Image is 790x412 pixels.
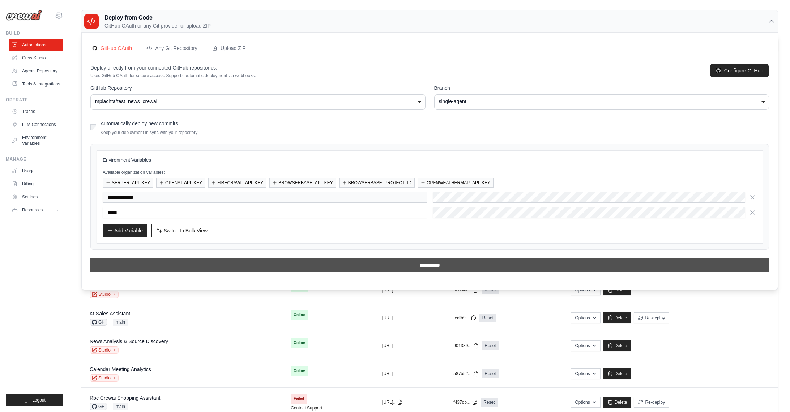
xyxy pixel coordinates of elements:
a: Reset [482,341,499,350]
button: Logout [6,394,63,406]
div: Any Git Repository [146,45,197,52]
h3: Environment Variables [103,156,757,164]
button: BROWSERBASE_PROJECT_ID [339,178,415,188]
p: Uses GitHub OAuth for secure access. Supports automatic deployment via webhooks. [90,73,256,79]
button: Switch to Bulk View [151,224,212,237]
div: Operate [6,97,63,103]
a: Crew Studio [9,52,63,64]
a: Reset [481,398,498,407]
div: Manage [6,156,63,162]
a: Delete [603,340,631,351]
img: GitHub [92,45,98,51]
a: LLM Connections [9,119,63,130]
img: Logo [6,10,42,21]
button: fedfb9... [453,315,476,321]
button: f437db... [453,399,478,405]
button: BROWSERBASE_API_KEY [269,178,336,188]
a: Environment Variables [9,132,63,149]
a: Contact Support [291,405,322,411]
a: Delete [603,397,631,408]
a: Configure GitHub [710,64,769,77]
p: Keep your deployment in sync with your repository [101,130,197,135]
span: Resources [22,207,43,213]
span: Failed [291,394,307,404]
span: main [113,319,128,326]
h3: Deploy from Code [104,13,211,22]
a: Calendar Meeting Analytics [90,366,151,372]
h2: Automations Live [81,39,242,49]
span: Online [291,366,308,376]
button: 901389... [453,343,479,349]
a: Agents Repository [9,65,63,77]
button: Re-deploy [634,397,669,408]
label: Automatically deploy new commits [101,121,178,126]
button: GitHubGitHub OAuth [90,42,133,55]
p: GitHub OAuth or any Git provider or upload ZIP [104,22,211,29]
button: Re-deploy [634,312,669,323]
p: Manage and monitor your active crew automations from this dashboard. [81,49,242,56]
button: 68d042... [453,287,479,293]
a: Rbc Crewai Shopping Assistant [90,395,160,401]
button: SERPER_API_KEY [103,178,153,188]
a: Delete [603,285,631,295]
span: GH [90,403,107,410]
div: mplachta/test_news_crewai [95,98,421,105]
span: Switch to Bulk View [163,227,208,234]
label: GitHub Repository [90,84,426,92]
a: Studio [90,346,119,354]
button: Any Git Repository [145,42,199,55]
a: Traces [9,106,63,117]
img: GitHub [716,68,721,73]
button: Options [571,340,600,351]
a: Delete [603,312,631,323]
p: Deploy directly from your connected GitHub repositories. [90,64,256,71]
button: OPENAI_API_KEY [156,178,205,188]
span: Logout [32,397,46,403]
a: Billing [9,178,63,190]
a: Reset [479,314,496,322]
label: Branch [434,84,769,92]
button: Resources [9,204,63,216]
a: Delete [603,368,631,379]
a: Kt Sales Assistant [90,311,130,316]
a: Settings [9,191,63,203]
a: Reset [482,286,499,294]
div: Upload ZIP [212,45,246,52]
div: GitHub OAuth [92,45,132,52]
div: single-agent [439,98,765,105]
span: Online [291,338,308,348]
a: News Analysis & Source Discovery [90,339,168,344]
button: OPENWEATHERMAP_API_KEY [418,178,494,188]
span: GH [90,319,107,326]
span: Online [291,310,308,320]
button: Options [571,368,600,379]
nav: Deployment Source [90,42,769,55]
p: Available organization variables: [103,169,757,175]
button: FIRECRAWL_API_KEY [208,178,266,188]
button: Options [571,285,600,295]
a: Tools & Integrations [9,78,63,90]
div: Build [6,30,63,36]
a: Usage [9,165,63,177]
button: Options [571,312,600,323]
a: Reset [482,369,499,378]
button: Add Variable [103,224,147,237]
a: Studio [90,374,119,382]
button: Upload ZIP [210,42,247,55]
a: Studio [90,291,119,298]
span: main [113,403,128,410]
a: Automations [9,39,63,51]
th: Crew [81,65,282,80]
button: Options [571,397,600,408]
button: 587b52... [453,371,479,377]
